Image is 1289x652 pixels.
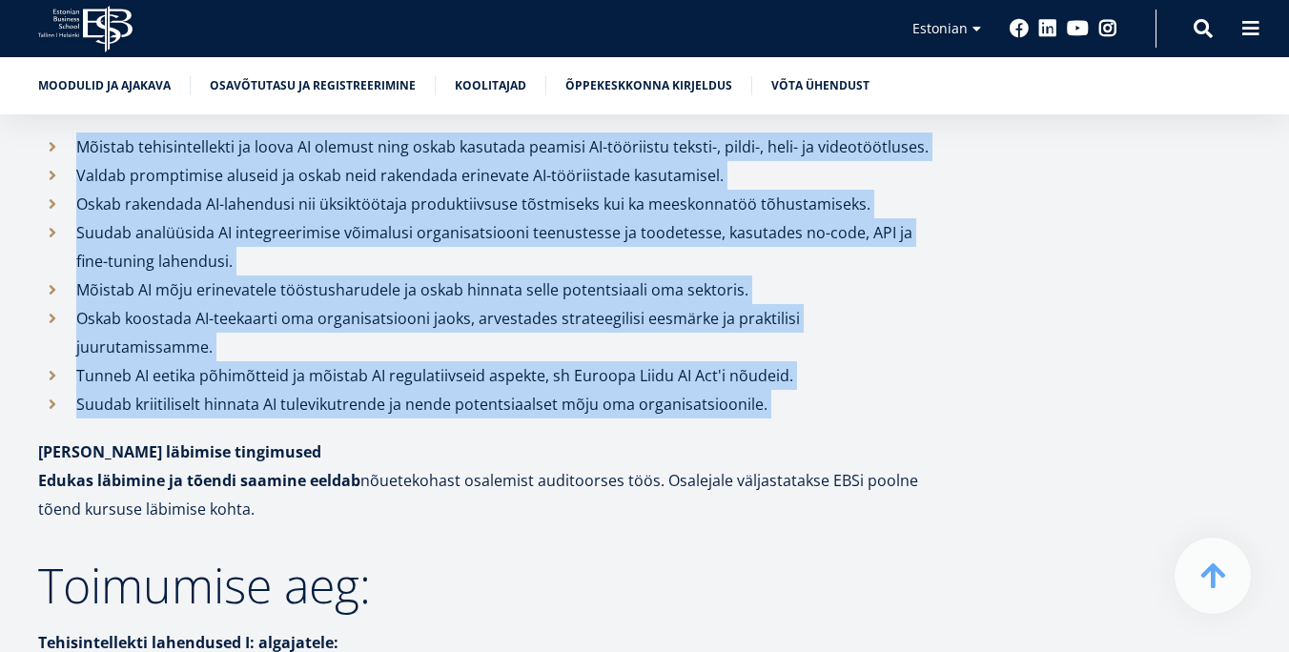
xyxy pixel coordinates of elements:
[455,76,526,95] a: Koolitajad
[38,132,936,161] li: Mõistab tehisintellekti ja loova AI olemust ning oskab kasutada peamisi AI-tööriistu teksti-, pil...
[771,76,870,95] a: Võta ühendust
[565,76,732,95] a: Õppekeskkonna kirjeldus
[38,361,936,390] li: Tunneb AI eetika põhimõtteid ja mõistab AI regulatiivseid aspekte, sh Euroopa Liidu AI Act'i nõud...
[1038,19,1057,38] a: Linkedin
[38,190,936,218] li: Oskab rakendada AI-lahendusi nii üksiktöötaja produktiivsuse tõstmiseks kui ka meeskonnatöö tõhus...
[38,218,936,275] li: Suudab analüüsida AI integreerimise võimalusi organisatsiooni teenustesse ja toodetesse, kasutade...
[38,161,936,190] li: Valdab promptimise aluseid ja oskab neid rakendada erinevate AI-tööriistade kasutamisel.
[1098,19,1117,38] a: Instagram
[1010,19,1029,38] a: Facebook
[1067,19,1089,38] a: Youtube
[38,76,171,95] a: Moodulid ja ajakava
[210,76,416,95] a: Osavõtutasu ja registreerimine
[38,438,936,523] p: nõuetekohast osalemist auditoorses töös. Osalejale väljastatakse EBSi poolne tõend kursuse läbimi...
[38,390,936,418] li: Suudab kriitiliselt hinnata AI tulevikutrende ja nende potentsiaalset mõju oma organisatsioonile.
[38,441,360,491] strong: [PERSON_NAME] läbimise tingimused Edukas läbimine ja tõendi saamine eeldab
[38,304,936,361] li: Oskab koostada AI-teekaarti oma organisatsiooni jaoks, arvestades strateegilisi eesmärke ja prakt...
[38,275,936,304] li: Mõistab AI mõju erinevatele tööstusharudele ja oskab hinnata selle potentsiaali oma sektoris.
[38,561,936,609] h2: Toimumise aeg:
